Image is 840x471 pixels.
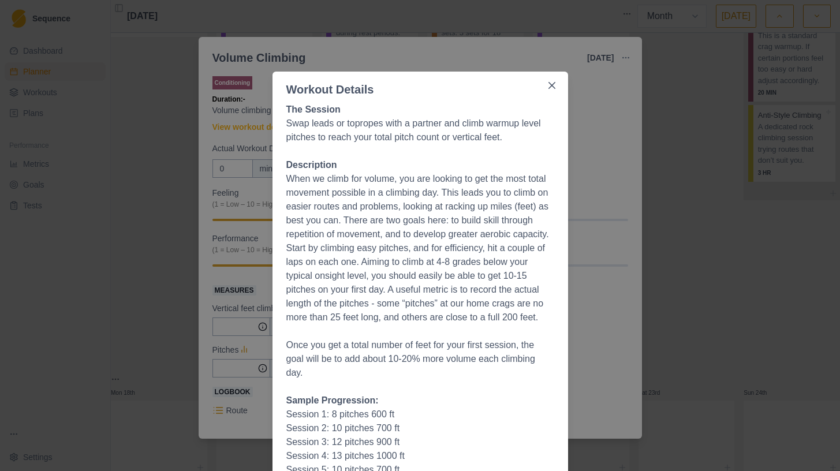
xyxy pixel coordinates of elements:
button: Close [543,76,561,95]
p: Session 2: 10 pitches 700 ft [286,421,554,435]
p: When we climb for volume, you are looking to get the most total movement possible in a climbing d... [286,172,554,324]
p: Once you get a total number of feet for your first session, the goal will be to add about 10-20% ... [286,338,554,380]
strong: Sample Progression: [286,395,379,405]
strong: Description [286,160,337,170]
header: Workout Details [272,72,568,98]
p: Session 1: 8 pitches 600 ft [286,408,554,421]
strong: The Session [286,104,341,114]
p: Session 4: 13 pitches 1000 ft [286,449,554,463]
p: Swap leads or topropes with a partner and climb warmup level pitches to reach your total pitch co... [286,117,554,144]
p: Session 3: 12 pitches 900 ft [286,435,554,449]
